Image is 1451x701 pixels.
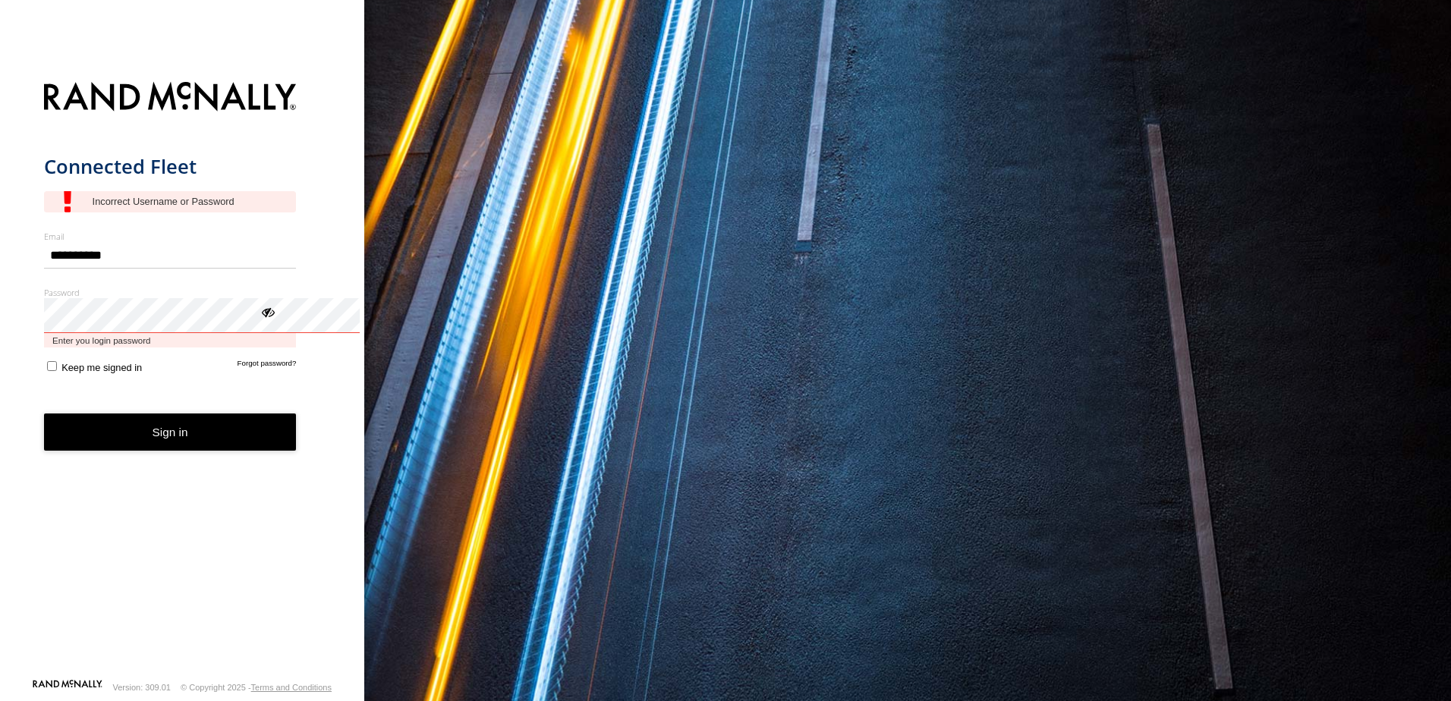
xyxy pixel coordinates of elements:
[181,683,332,692] div: © Copyright 2025 -
[260,303,275,319] div: ViewPassword
[44,333,297,347] span: Enter you login password
[44,287,297,298] label: Password
[113,683,171,692] div: Version: 309.01
[238,359,297,373] a: Forgot password?
[44,73,321,678] form: main
[33,680,102,695] a: Visit our Website
[44,154,297,179] h1: Connected Fleet
[44,79,297,118] img: Rand McNally
[47,361,57,371] input: Keep me signed in
[44,231,297,242] label: Email
[44,413,297,451] button: Sign in
[251,683,332,692] a: Terms and Conditions
[61,362,142,373] span: Keep me signed in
